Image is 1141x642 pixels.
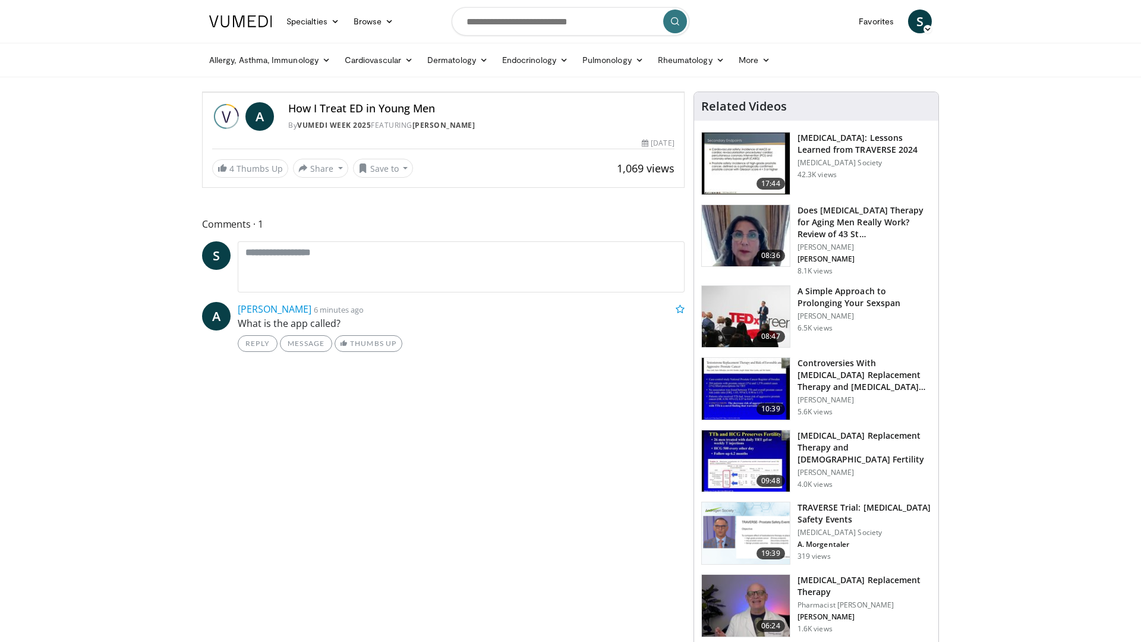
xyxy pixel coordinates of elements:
[452,7,689,36] input: Search topics, interventions
[651,48,732,72] a: Rheumatology
[798,612,931,622] p: [PERSON_NAME]
[798,600,931,610] p: Pharmacist [PERSON_NAME]
[798,357,931,393] h3: Controversies With [MEDICAL_DATA] Replacement Therapy and [MEDICAL_DATA] Can…
[757,250,785,262] span: 08:36
[798,170,837,180] p: 42.3K views
[798,243,931,252] p: [PERSON_NAME]
[238,316,685,331] p: What is the app called?
[701,132,931,195] a: 17:44 [MEDICAL_DATA]: Lessons Learned from TRAVERSE 2024 [MEDICAL_DATA] Society 42.3K views
[702,502,790,564] img: 9812f22f-d817-4923-ae6c-a42f6b8f1c21.png.150x105_q85_crop-smart_upscale.png
[798,540,931,549] p: A. Morgentaler
[202,302,231,331] a: A
[798,395,931,405] p: [PERSON_NAME]
[209,15,272,27] img: VuMedi Logo
[701,99,787,114] h4: Related Videos
[701,502,931,565] a: 19:39 TRAVERSE Trial: [MEDICAL_DATA] Safety Events [MEDICAL_DATA] Society A. Morgentaler 319 views
[202,216,685,232] span: Comments 1
[338,48,420,72] a: Cardiovascular
[229,163,234,174] span: 4
[702,205,790,267] img: 4d4bce34-7cbb-4531-8d0c-5308a71d9d6c.150x105_q85_crop-smart_upscale.jpg
[203,92,684,93] video-js: Video Player
[279,10,346,33] a: Specialties
[701,204,931,276] a: 08:36 Does [MEDICAL_DATA] Therapy for Aging Men Really Work? Review of 43 St… [PERSON_NAME] [PERS...
[702,286,790,348] img: c4bd4661-e278-4c34-863c-57c104f39734.150x105_q85_crop-smart_upscale.jpg
[202,48,338,72] a: Allergy, Asthma, Immunology
[852,10,901,33] a: Favorites
[908,10,932,33] a: S
[798,254,931,264] p: [PERSON_NAME]
[798,407,833,417] p: 5.6K views
[732,48,777,72] a: More
[346,10,401,33] a: Browse
[757,178,785,190] span: 17:44
[202,241,231,270] a: S
[701,357,931,420] a: 10:39 Controversies With [MEDICAL_DATA] Replacement Therapy and [MEDICAL_DATA] Can… [PERSON_NAME]...
[701,574,931,637] a: 06:24 [MEDICAL_DATA] Replacement Therapy Pharmacist [PERSON_NAME] [PERSON_NAME] 1.6K views
[412,120,475,130] a: [PERSON_NAME]
[238,303,311,316] a: [PERSON_NAME]
[702,358,790,420] img: 418933e4-fe1c-4c2e-be56-3ce3ec8efa3b.150x105_q85_crop-smart_upscale.jpg
[297,120,371,130] a: Vumedi Week 2025
[702,430,790,492] img: 58e29ddd-d015-4cd9-bf96-f28e303b730c.150x105_q85_crop-smart_upscale.jpg
[798,266,833,276] p: 8.1K views
[245,102,274,131] a: A
[757,403,785,415] span: 10:39
[798,624,833,634] p: 1.6K views
[798,430,931,465] h3: [MEDICAL_DATA] Replacement Therapy and [DEMOGRAPHIC_DATA] Fertility
[798,204,931,240] h3: Does [MEDICAL_DATA] Therapy for Aging Men Really Work? Review of 43 St…
[288,102,674,115] h4: How I Treat ED in Young Men
[701,430,931,493] a: 09:48 [MEDICAL_DATA] Replacement Therapy and [DEMOGRAPHIC_DATA] Fertility [PERSON_NAME] 4.0K views
[798,323,833,333] p: 6.5K views
[238,335,278,352] a: Reply
[798,311,931,321] p: [PERSON_NAME]
[617,161,674,175] span: 1,069 views
[757,620,785,632] span: 06:24
[212,159,288,178] a: 4 Thumbs Up
[798,552,831,561] p: 319 views
[798,158,931,168] p: [MEDICAL_DATA] Society
[798,285,931,309] h3: A Simple Approach to Prolonging Your Sexspan
[798,528,931,537] p: [MEDICAL_DATA] Society
[288,120,674,131] div: By FEATURING
[575,48,651,72] a: Pulmonology
[353,159,414,178] button: Save to
[701,285,931,348] a: 08:47 A Simple Approach to Prolonging Your Sexspan [PERSON_NAME] 6.5K views
[642,138,674,149] div: [DATE]
[798,480,833,489] p: 4.0K views
[212,102,241,131] img: Vumedi Week 2025
[702,575,790,637] img: e23de6d5-b3cf-4de1-8780-c4eec047bbc0.150x105_q85_crop-smart_upscale.jpg
[702,133,790,194] img: 1317c62a-2f0d-4360-bee0-b1bff80fed3c.150x105_q85_crop-smart_upscale.jpg
[757,331,785,342] span: 08:47
[798,574,931,598] h3: [MEDICAL_DATA] Replacement Therapy
[798,468,931,477] p: [PERSON_NAME]
[314,304,364,315] small: 6 minutes ago
[420,48,495,72] a: Dermatology
[335,335,402,352] a: Thumbs Up
[293,159,348,178] button: Share
[757,547,785,559] span: 19:39
[798,502,931,525] h3: TRAVERSE Trial: [MEDICAL_DATA] Safety Events
[757,475,785,487] span: 09:48
[495,48,575,72] a: Endocrinology
[798,132,931,156] h3: [MEDICAL_DATA]: Lessons Learned from TRAVERSE 2024
[280,335,332,352] a: Message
